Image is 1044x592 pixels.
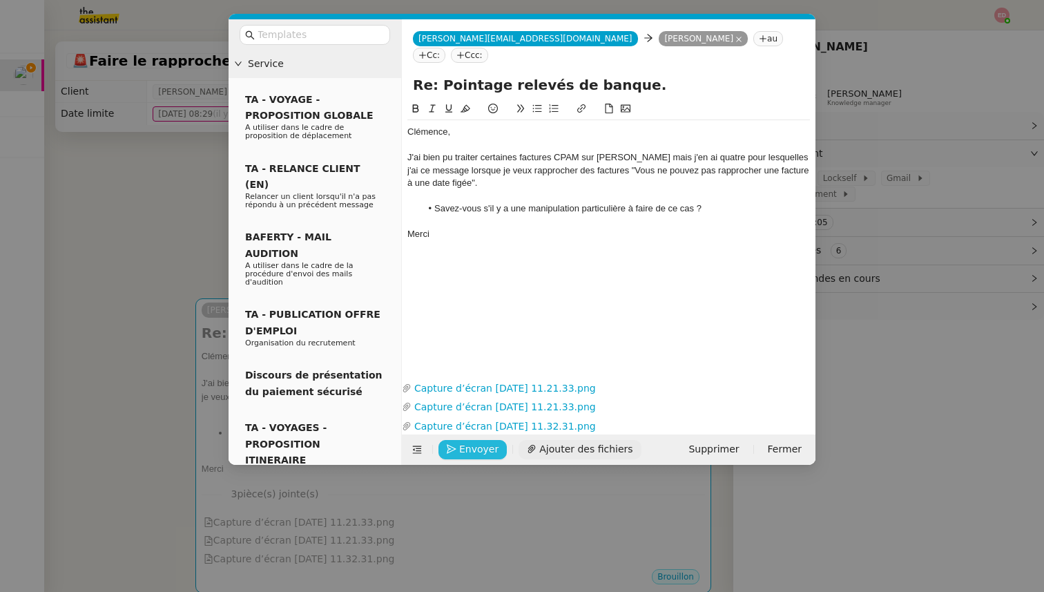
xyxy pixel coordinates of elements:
[407,126,810,138] div: Clémence,
[412,399,785,415] a: Capture d’écran [DATE] 11.21.33.png
[418,34,632,44] span: [PERSON_NAME][EMAIL_ADDRESS][DOMAIN_NAME]
[753,31,783,46] nz-tag: au
[768,441,802,457] span: Fermer
[659,31,748,46] nz-tag: [PERSON_NAME]
[451,48,488,63] nz-tag: Ccc:
[680,440,747,459] button: Supprimer
[245,309,380,336] span: TA - PUBLICATION OFFRE D'EMPLOI
[229,50,401,77] div: Service
[245,261,354,287] span: A utiliser dans le cadre de la procédure d'envoi des mails d'audition
[245,94,373,121] span: TA - VOYAGE - PROPOSITION GLOBALE
[413,48,445,63] nz-tag: Cc:
[245,370,383,397] span: Discours de présentation du paiement sécurisé
[688,441,739,457] span: Supprimer
[407,228,810,240] div: Merci
[407,151,810,189] div: J'ai bien pu traiter certaines factures CPAM sur [PERSON_NAME] mais j'en ai quatre pour lesquelle...
[245,231,331,258] span: BAFERTY - MAIL AUDITION
[245,192,376,209] span: Relancer un client lorsqu'il n'a pas répondu à un précédent message
[412,419,785,435] a: Capture d’écran [DATE] 11.32.31.png
[539,441,632,457] span: Ajouter des fichiers
[413,75,804,95] input: Subject
[245,123,351,140] span: A utiliser dans le cadre de proposition de déplacement
[412,381,785,397] a: Capture d’écran [DATE] 11.21.33.png
[258,27,382,43] input: Templates
[245,338,356,347] span: Organisation du recrutement
[421,202,811,215] li: Savez-vous s'il y a une manipulation particulière à faire de ce cas ?
[245,163,360,190] span: TA - RELANCE CLIENT (EN)
[438,440,507,459] button: Envoyer
[459,441,499,457] span: Envoyer
[519,440,641,459] button: Ajouter des fichiers
[760,440,810,459] button: Fermer
[245,422,327,466] span: TA - VOYAGES - PROPOSITION ITINERAIRE
[248,56,396,72] span: Service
